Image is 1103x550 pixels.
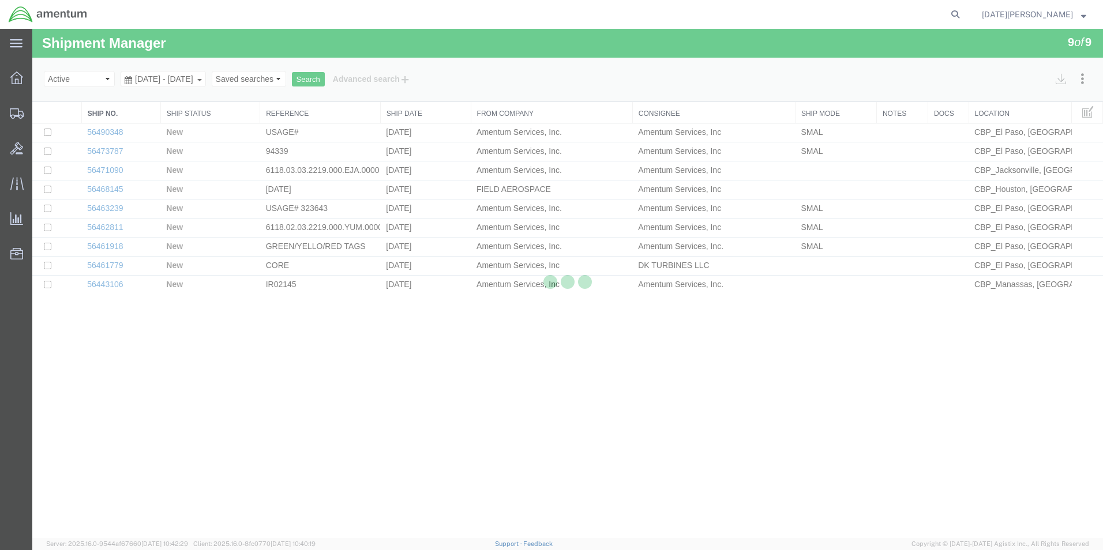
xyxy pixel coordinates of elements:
a: Support [495,540,524,547]
img: logo [8,6,88,23]
span: [DATE] 10:42:29 [141,540,188,547]
span: Server: 2025.16.0-9544af67660 [46,540,188,547]
button: [DATE][PERSON_NAME] [981,7,1087,21]
span: [DATE] 10:40:19 [271,540,316,547]
a: Feedback [523,540,553,547]
span: Noel Arrieta [982,8,1073,21]
span: Copyright © [DATE]-[DATE] Agistix Inc., All Rights Reserved [911,539,1089,549]
span: Client: 2025.16.0-8fc0770 [193,540,316,547]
